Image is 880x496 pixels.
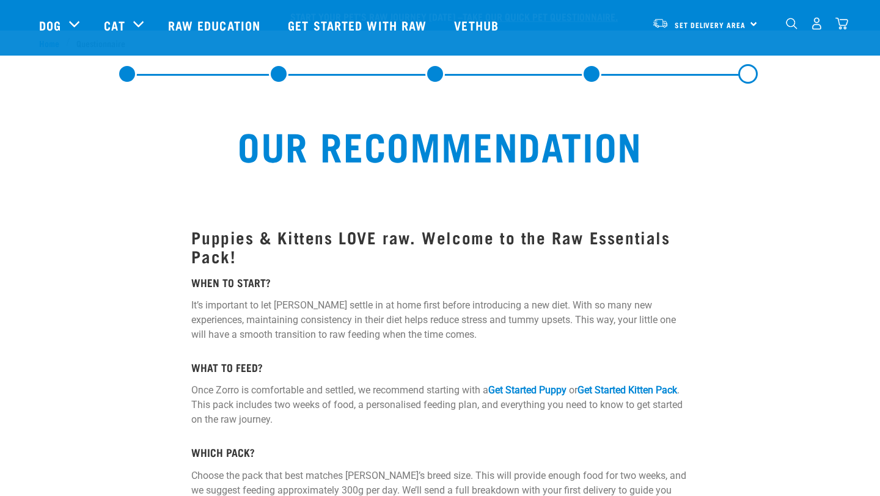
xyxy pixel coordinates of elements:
a: Raw Education [156,1,276,49]
a: Cat [104,16,125,34]
h2: Our Recommendation [64,123,816,167]
a: Get started with Raw [276,1,442,49]
img: user.png [810,17,823,30]
p: Once Zorro is comfortable and settled, we recommend starting with a or . This pack includes two w... [191,383,688,427]
img: home-icon@2x.png [835,17,848,30]
strong: WHEN TO START? [191,279,271,285]
img: van-moving.png [652,18,669,29]
strong: Puppies & Kittens LOVE raw. Welcome to the Raw Essentials Pack! [191,232,670,260]
a: Get Started Kitten Pack [577,384,677,396]
h5: WHICH PACK? [191,447,688,459]
img: home-icon-1@2x.png [786,18,798,29]
a: Dog [39,16,61,34]
a: Get Started Puppy [488,384,566,396]
a: Vethub [442,1,514,49]
span: Set Delivery Area [675,23,746,27]
h5: WHAT TO FEED? [191,362,688,374]
p: It’s important to let [PERSON_NAME] settle in at home first before introducing a new diet. With s... [191,298,688,342]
